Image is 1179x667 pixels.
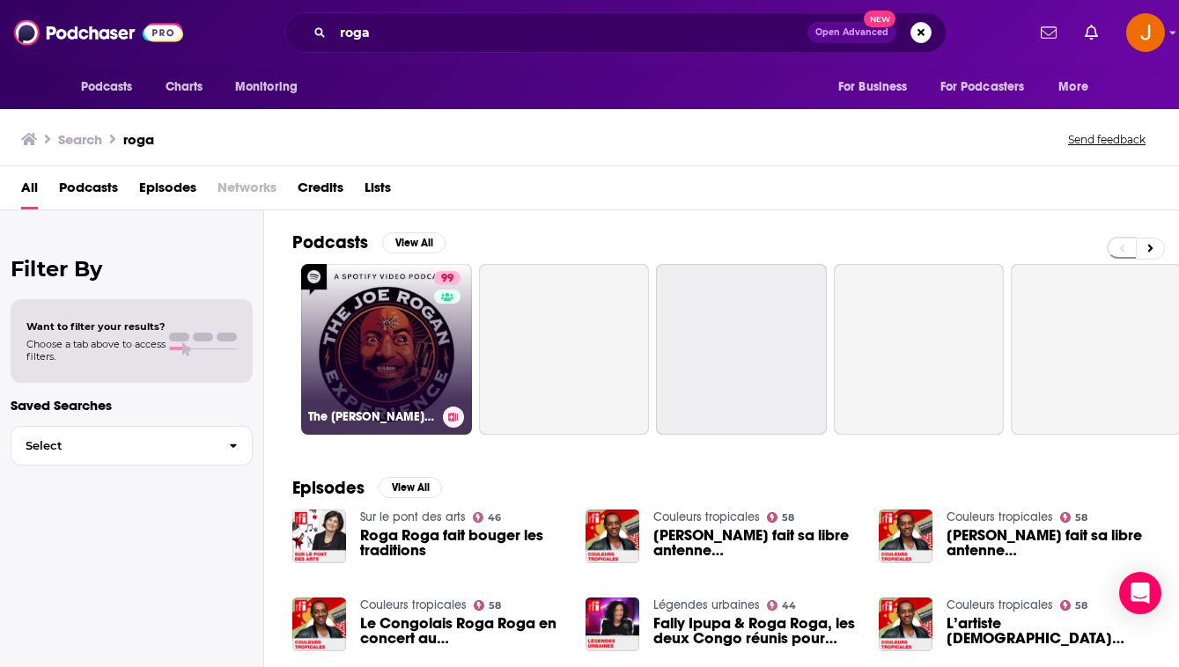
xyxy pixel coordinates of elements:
[11,440,215,451] span: Select
[653,528,858,558] span: [PERSON_NAME] fait sa libre antenne #GénérationConsciente
[365,173,391,209] a: Lists
[1058,75,1088,99] span: More
[1075,602,1087,610] span: 58
[947,528,1151,558] a: Roga Roga fait sa libre antenne #GénérationConsciente
[382,232,446,253] button: View All
[879,509,932,563] img: Roga Roga fait sa libre antenne #GénérationConsciente
[940,75,1025,99] span: For Podcasters
[767,600,797,611] a: 44
[864,11,895,27] span: New
[360,597,467,612] a: Couleurs tropicales
[292,231,446,253] a: PodcastsView All
[59,173,118,209] a: Podcasts
[217,173,276,209] span: Networks
[1060,512,1088,523] a: 58
[815,28,888,37] span: Open Advanced
[292,509,346,563] img: Roga Roga fait bouger les traditions
[586,597,639,651] img: Fally Ipupa & Roga Roga, les deux Congo réunis pour célébrer la Rumba
[879,597,932,651] img: L’artiste congolais Roga Roga présente son nouveau single (1)
[154,70,214,104] a: Charts
[653,509,760,524] a: Couleurs tropicales
[838,75,908,99] span: For Business
[360,528,564,558] a: Roga Roga fait bouger les traditions
[298,173,343,209] a: Credits
[1060,600,1088,611] a: 58
[26,338,166,363] span: Choose a tab above to access filters.
[782,602,796,610] span: 44
[782,514,794,522] span: 58
[292,231,368,253] h2: Podcasts
[473,512,502,523] a: 46
[1034,18,1064,48] a: Show notifications dropdown
[474,600,502,611] a: 58
[947,597,1053,612] a: Couleurs tropicales
[947,616,1151,646] span: L’artiste [DEMOGRAPHIC_DATA] [PERSON_NAME] présente son nouveau single (1)
[308,409,436,424] h3: The [PERSON_NAME] Experience
[284,12,947,53] div: Search podcasts, credits, & more...
[807,22,896,43] button: Open AdvancedNew
[81,75,133,99] span: Podcasts
[301,264,472,435] a: 99The [PERSON_NAME] Experience
[489,602,501,610] span: 58
[653,597,760,612] a: Légendes urbaines
[123,131,154,148] h3: roga
[1075,514,1087,522] span: 58
[21,173,38,209] a: All
[1126,13,1165,52] img: User Profile
[333,18,807,47] input: Search podcasts, credits, & more...
[11,426,253,465] button: Select
[360,616,564,646] span: Le Congolais Roga Roga en concert au [GEOGRAPHIC_DATA] le 19 mai
[11,256,253,282] h2: Filter By
[69,70,156,104] button: open menu
[929,70,1050,104] button: open menu
[653,616,858,646] a: Fally Ipupa & Roga Roga, les deux Congo réunis pour célébrer la Rumba
[1063,132,1151,147] button: Send feedback
[1046,70,1110,104] button: open menu
[14,16,183,49] img: Podchaser - Follow, Share and Rate Podcasts
[292,477,442,499] a: EpisodesView All
[26,320,166,333] span: Want to filter your results?
[379,477,442,498] button: View All
[767,512,795,523] a: 58
[223,70,321,104] button: open menu
[235,75,298,99] span: Monitoring
[653,528,858,558] a: Roga Roga fait sa libre antenne #GénérationConsciente
[586,509,639,563] img: Roga Roga fait sa libre antenne #GénérationConsciente
[166,75,203,99] span: Charts
[139,173,196,209] a: Episodes
[292,477,365,499] h2: Episodes
[947,509,1053,524] a: Couleurs tropicales
[292,597,346,651] img: Le Congolais Roga Roga en concert au Casino de Paris le 19 mai
[947,616,1151,646] a: L’artiste congolais Roga Roga présente son nouveau single (1)
[947,528,1151,558] span: [PERSON_NAME] fait sa libre antenne #GénérationConsciente
[826,70,930,104] button: open menu
[1119,572,1161,614] div: Open Intercom Messenger
[360,616,564,646] a: Le Congolais Roga Roga en concert au Casino de Paris le 19 mai
[434,271,461,285] a: 99
[360,509,466,524] a: Sur le pont des arts
[1126,13,1165,52] button: Show profile menu
[488,514,501,522] span: 46
[11,397,253,414] p: Saved Searches
[1126,13,1165,52] span: Logged in as justine87181
[58,131,102,148] h3: Search
[441,270,453,288] span: 99
[1078,18,1105,48] a: Show notifications dropdown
